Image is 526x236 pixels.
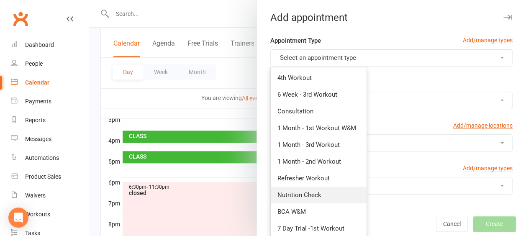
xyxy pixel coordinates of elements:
[25,154,59,161] div: Automations
[271,187,367,203] a: Nutrition Check
[11,149,88,167] a: Automations
[10,8,31,29] a: Clubworx
[270,36,321,46] label: Appointment Type
[11,186,88,205] a: Waivers
[271,203,367,220] a: BCA W&M
[25,173,61,180] div: Product Sales
[270,49,513,67] button: Select an appointment type
[25,211,50,218] div: Workouts
[271,69,367,86] a: 4th Workout
[280,54,356,62] span: Select an appointment type
[453,121,513,130] a: Add/manage locations
[25,192,46,199] div: Waivers
[8,208,28,228] div: Open Intercom Messenger
[11,205,88,224] a: Workouts
[257,12,526,23] div: Add appointment
[271,120,367,136] a: 1 Month - 1st Workout W&M
[270,92,513,109] button: [PERSON_NAME]
[463,164,513,173] a: Add/manage types
[11,130,88,149] a: Messages
[11,167,88,186] a: Product Sales
[277,74,312,82] span: 4th Workout
[11,54,88,73] a: People
[11,111,88,130] a: Reports
[11,36,88,54] a: Dashboard
[271,86,367,103] a: 6 Week - 3rd Workout
[277,141,340,149] span: 1 Month - 3rd Workout
[25,41,54,48] div: Dashboard
[277,208,306,215] span: BCA W&M
[270,177,513,195] button: Select a type
[25,98,51,105] div: Payments
[271,170,367,187] a: Refresher Workout
[277,158,341,165] span: 1 Month - 2nd Workout
[277,225,344,232] span: 7 Day Trial -1st Workout
[277,174,330,182] span: Refresher Workout
[11,92,88,111] a: Payments
[463,36,513,45] a: Add/manage types
[25,117,46,123] div: Reports
[11,73,88,92] a: Calendar
[277,191,321,199] span: Nutrition Check
[271,153,367,170] a: 1 Month - 2nd Workout
[271,103,367,120] a: Consultation
[277,124,356,132] span: 1 Month - 1st Workout W&M
[277,91,337,98] span: 6 Week - 3rd Workout
[271,136,367,153] a: 1 Month - 3rd Workout
[436,217,468,232] button: Cancel
[25,79,49,86] div: Calendar
[270,134,513,152] button: Select a location
[25,136,51,142] div: Messages
[25,60,43,67] div: People
[277,108,313,115] span: Consultation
